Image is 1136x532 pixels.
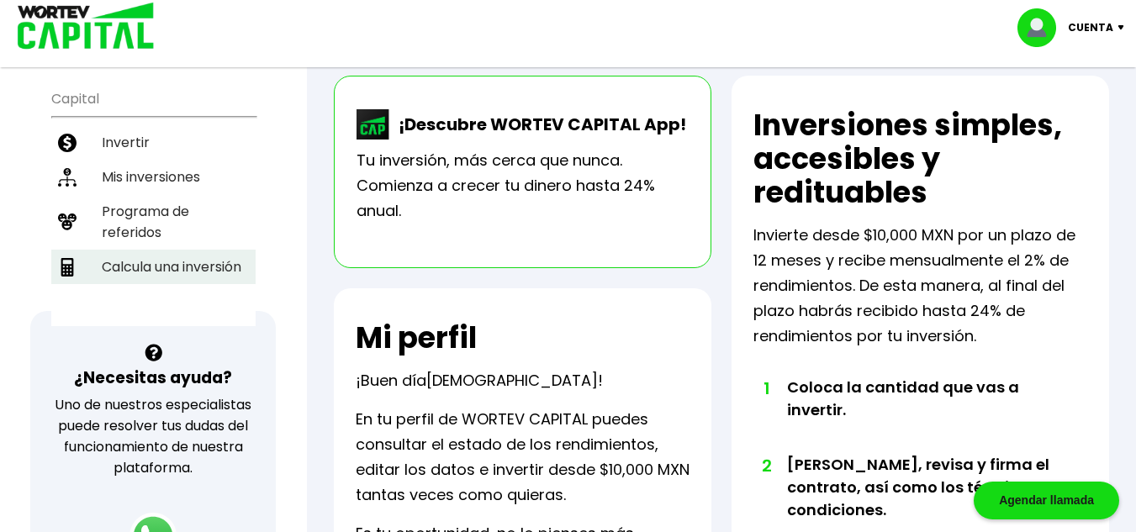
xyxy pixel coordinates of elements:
a: Mis inversiones [51,160,256,194]
img: icon-down [1113,25,1136,30]
h3: ¿Necesitas ayuda? [74,366,232,390]
p: Invierte desde $10,000 MXN por un plazo de 12 meses y recibe mensualmente el 2% de rendimientos. ... [753,223,1087,349]
p: Uno de nuestros especialistas puede resolver tus dudas del funcionamiento de nuestra plataforma. [52,394,254,478]
h2: Inversiones simples, accesibles y redituables [753,108,1087,209]
p: ¡Descubre WORTEV CAPITAL App! [390,112,686,137]
img: wortev-capital-app-icon [357,109,390,140]
img: recomiendanos-icon.9b8e9327.svg [58,213,77,231]
p: Tu inversión, más cerca que nunca. Comienza a crecer tu dinero hasta 24% anual. [357,148,689,224]
img: calculadora-icon.17d418c4.svg [58,258,77,277]
span: [DEMOGRAPHIC_DATA] [426,370,598,391]
div: Agendar llamada [974,482,1119,519]
a: Calcula una inversión [51,250,256,284]
p: En tu perfil de WORTEV CAPITAL puedes consultar el estado de los rendimientos, editar los datos e... [356,407,690,508]
img: profile-image [1017,8,1068,47]
p: ¡Buen día ! [356,368,603,393]
a: Programa de referidos [51,194,256,250]
li: Coloca la cantidad que vas a invertir. [787,376,1054,453]
h2: Mi perfil [356,321,477,355]
p: Cuenta [1068,15,1113,40]
img: invertir-icon.b3b967d7.svg [58,134,77,152]
ul: Capital [51,80,256,326]
span: 1 [762,376,770,401]
a: Invertir [51,125,256,160]
span: 2 [762,453,770,478]
img: inversiones-icon.6695dc30.svg [58,168,77,187]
